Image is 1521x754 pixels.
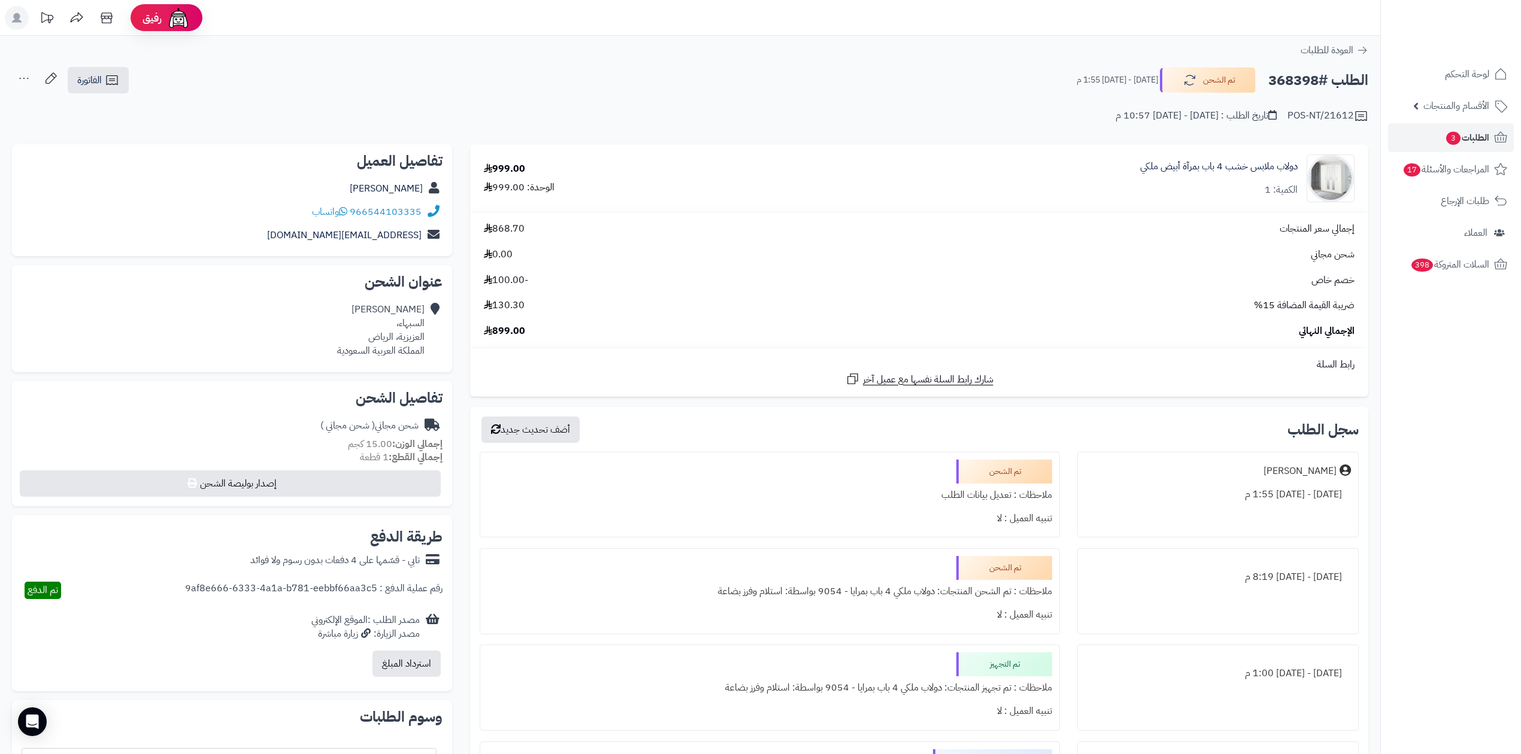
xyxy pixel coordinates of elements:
[481,416,580,443] button: أضف تحديث جديد
[1441,193,1489,209] span: طلبات الإرجاع
[1287,109,1368,123] div: POS-NT/21612
[487,580,1052,603] div: ملاحظات : تم الشحن المنتجات: دولاب ملكي 4 باب بمرايا - 9054 بواسطة: استلام وفرز بضاعة
[18,707,47,736] div: Open Intercom Messenger
[1116,109,1277,123] div: تاريخ الطلب : [DATE] - [DATE] 10:57 م
[1140,160,1298,174] a: دولاب ملابس خشب 4 باب بمرآة أبيض ملكي
[487,676,1052,700] div: ملاحظات : تم تجهيز المنتجات: دولاب ملكي 4 باب بمرايا - 9054 بواسطة: استلام وفرز بضاعة
[1301,43,1353,57] span: العودة للطلبات
[484,273,528,287] span: -100.00
[487,700,1052,723] div: تنبيه العميل : لا
[20,470,441,497] button: إصدار بوليصة الشحن
[956,556,1052,580] div: تم الشحن
[1311,248,1355,262] span: شحن مجاني
[1085,483,1351,506] div: [DATE] - [DATE] 1:55 م
[320,418,375,433] span: ( شحن مجاني )
[337,303,425,357] div: [PERSON_NAME] السبهاء، العزيزية، الرياض المملكة العربية السعودية
[1388,218,1514,247] a: العملاء
[1311,273,1355,287] span: خصم خاص
[360,450,443,464] small: 1 قطعة
[1280,222,1355,236] span: إجمالي سعر المنتجات
[484,162,525,176] div: 999.00
[143,11,162,25] span: رفيق
[350,205,422,219] a: 966544103335
[185,582,443,599] div: رقم عملية الدفع : 9af8e666-6333-4a1a-b781-eebbf66aa3c5
[77,73,102,87] span: الفاتورة
[372,650,441,677] button: استرداد المبلغ
[32,6,62,33] a: تحديثات المنصة
[956,460,1052,484] div: تم الشحن
[1445,66,1489,83] span: لوحة التحكم
[1254,299,1355,312] span: ضريبة القيمة المضافة 15%
[487,507,1052,530] div: تنبيه العميل : لا
[166,6,190,30] img: ai-face.png
[22,391,443,405] h2: تفاصيل الشحن
[487,603,1052,627] div: تنبيه العميل : لا
[22,154,443,168] h2: تفاصيل العميل
[1404,163,1420,177] span: 17
[1388,155,1514,184] a: المراجعات والأسئلة17
[1440,32,1510,57] img: logo-2.png
[28,583,58,597] span: تم الدفع
[311,627,420,641] div: مصدر الزيارة: زيارة مباشرة
[348,437,443,451] small: 15.00 كجم
[1268,68,1368,93] h2: الطلب #368398
[484,299,525,312] span: 130.30
[1423,98,1489,114] span: الأقسام والمنتجات
[22,710,443,724] h2: وسوم الطلبات
[392,437,443,451] strong: إجمالي الوزن:
[311,613,420,641] div: مصدر الطلب :الموقع الإلكتروني
[389,450,443,464] strong: إجمالي القطع:
[1264,464,1337,478] div: [PERSON_NAME]
[1265,183,1298,197] div: الكمية: 1
[68,67,129,93] a: الفاتورة
[267,228,422,242] a: [EMAIL_ADDRESS][DOMAIN_NAME]
[1307,154,1354,202] img: 1733065084-1-90x90.jpg
[1464,224,1487,241] span: العملاء
[1085,662,1351,685] div: [DATE] - [DATE] 1:00 م
[1402,161,1489,178] span: المراجعات والأسئلة
[846,372,993,387] a: شارك رابط السلة نفسها مع عميل آخر
[1388,60,1514,89] a: لوحة التحكم
[1445,129,1489,146] span: الطلبات
[487,484,1052,507] div: ملاحظات : تعديل بيانات الطلب
[312,205,347,219] a: واتساب
[1446,132,1461,145] span: 3
[1287,422,1359,437] h3: سجل الطلب
[1160,68,1256,93] button: تم الشحن
[1301,43,1368,57] a: العودة للطلبات
[484,324,525,338] span: 899.00
[863,373,993,387] span: شارك رابط السلة نفسها مع عميل آخر
[484,181,555,194] div: الوحدة: 999.00
[320,419,419,433] div: شحن مجاني
[1411,259,1433,272] span: 398
[22,275,443,289] h2: عنوان الشحن
[1388,187,1514,215] a: طلبات الإرجاع
[1410,256,1489,273] span: السلات المتروكة
[956,652,1052,676] div: تم التجهيز
[1388,250,1514,279] a: السلات المتروكة398
[250,554,420,567] div: تابي - قسّمها على 4 دفعات بدون رسوم ولا فوائد
[1077,74,1158,86] small: [DATE] - [DATE] 1:55 م
[1085,565,1351,589] div: [DATE] - [DATE] 8:19 م
[475,358,1364,372] div: رابط السلة
[1388,123,1514,152] a: الطلبات3
[1299,324,1355,338] span: الإجمالي النهائي
[350,181,423,196] a: [PERSON_NAME]
[484,222,525,236] span: 868.70
[370,530,443,544] h2: طريقة الدفع
[484,248,513,262] span: 0.00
